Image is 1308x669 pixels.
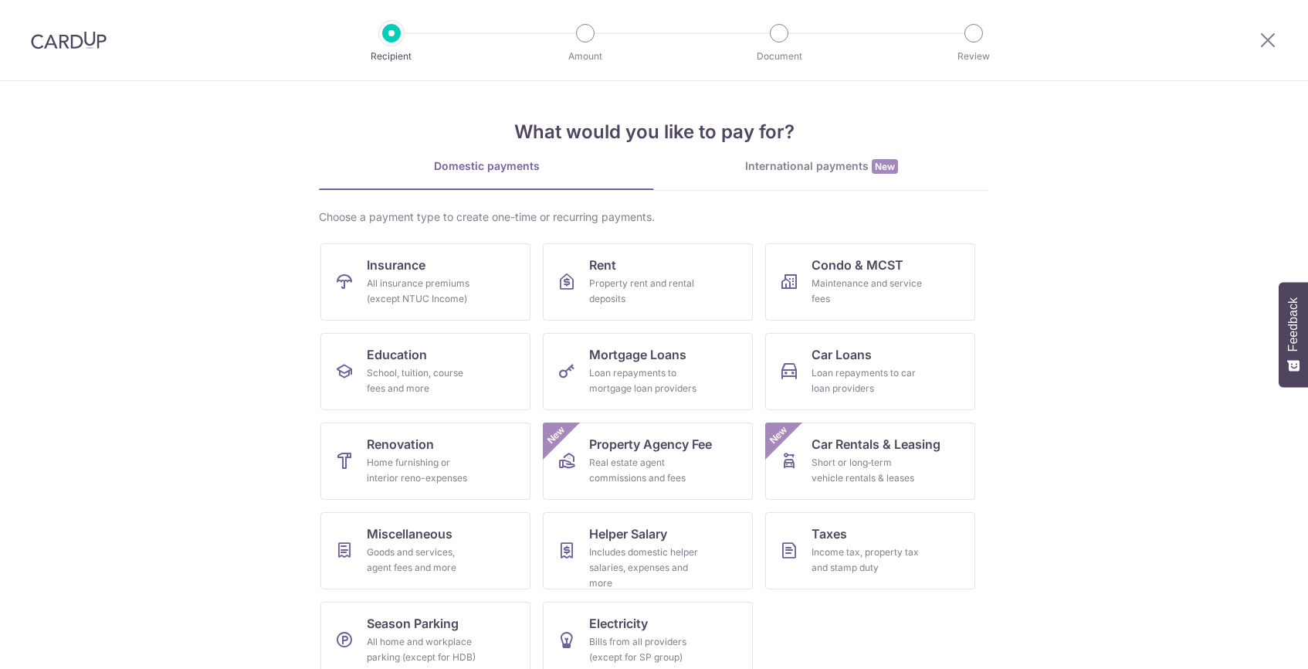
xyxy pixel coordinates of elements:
h4: What would you like to pay for? [319,118,989,146]
a: EducationSchool, tuition, course fees and more [320,333,530,410]
div: Real estate agent commissions and fees [589,455,700,486]
a: RenovationHome furnishing or interior reno-expenses [320,423,530,500]
div: Maintenance and service fees [812,276,923,307]
div: Income tax, property tax and stamp duty [812,545,923,576]
a: Car LoansLoan repayments to car loan providers [765,333,975,410]
span: Renovation [367,435,434,453]
span: Insurance [367,256,425,274]
div: All insurance premiums (except NTUC Income) [367,276,478,307]
span: New [544,423,569,448]
a: Mortgage LoansLoan repayments to mortgage loan providers [543,333,753,410]
img: CardUp [31,31,107,49]
p: Document [722,49,836,64]
span: Season Parking [367,614,459,633]
span: Property Agency Fee [589,435,712,453]
a: Helper SalaryIncludes domestic helper salaries, expenses and more [543,512,753,589]
span: Rent [589,256,616,274]
div: Goods and services, agent fees and more [367,545,478,576]
a: RentProperty rent and rental deposits [543,243,753,321]
a: Car Rentals & LeasingShort or long‑term vehicle rentals & leasesNew [765,423,975,500]
button: Feedback - Show survey [1279,282,1308,387]
div: Short or long‑term vehicle rentals & leases [812,455,923,486]
div: Property rent and rental deposits [589,276,700,307]
div: All home and workplace parking (except for HDB) [367,634,478,665]
a: InsuranceAll insurance premiums (except NTUC Income) [320,243,530,321]
div: Home furnishing or interior reno-expenses [367,455,478,486]
div: Domestic payments [319,158,654,174]
div: Choose a payment type to create one-time or recurring payments. [319,209,989,225]
span: Condo & MCST [812,256,903,274]
p: Amount [528,49,642,64]
span: Helper Salary [589,525,667,543]
div: Includes domestic helper salaries, expenses and more [589,545,700,591]
span: New [766,423,791,448]
span: Education [367,345,427,364]
div: International payments [654,158,989,175]
span: New [872,159,898,174]
span: Car Rentals & Leasing [812,435,940,453]
a: MiscellaneousGoods and services, agent fees and more [320,512,530,589]
span: Feedback [1286,297,1300,351]
a: Property Agency FeeReal estate agent commissions and feesNew [543,423,753,500]
a: TaxesIncome tax, property tax and stamp duty [765,512,975,589]
a: Condo & MCSTMaintenance and service fees [765,243,975,321]
span: Miscellaneous [367,525,452,543]
div: Bills from all providers (except for SP group) [589,634,700,665]
div: School, tuition, course fees and more [367,365,478,396]
div: Loan repayments to mortgage loan providers [589,365,700,396]
div: Loan repayments to car loan providers [812,365,923,396]
span: Electricity [589,614,648,633]
p: Review [917,49,1031,64]
span: Car Loans [812,345,872,364]
span: Taxes [812,525,847,543]
p: Recipient [334,49,449,64]
span: Mortgage Loans [589,345,686,364]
